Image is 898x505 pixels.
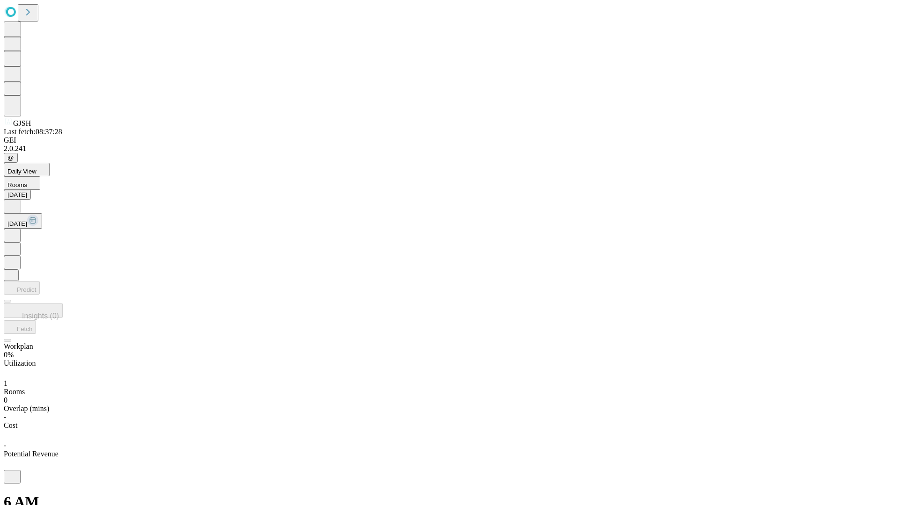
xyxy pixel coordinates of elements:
button: Daily View [4,163,50,176]
span: - [4,441,6,449]
span: Utilization [4,359,36,367]
span: Insights (0) [22,312,59,320]
span: Rooms [7,181,27,188]
button: Fetch [4,320,36,334]
div: 2.0.241 [4,144,894,153]
span: 1 [4,379,7,387]
span: 0% [4,351,14,359]
span: Potential Revenue [4,450,58,458]
button: Predict [4,281,40,295]
span: Workplan [4,342,33,350]
div: GEI [4,136,894,144]
span: [DATE] [7,220,27,227]
span: Rooms [4,388,25,396]
button: [DATE] [4,190,31,200]
span: GJSH [13,119,31,127]
button: Insights (0) [4,303,63,318]
span: Daily View [7,168,36,175]
button: Rooms [4,176,40,190]
span: - [4,413,6,421]
span: 0 [4,396,7,404]
button: [DATE] [4,213,42,229]
button: @ [4,153,18,163]
span: Last fetch: 08:37:28 [4,128,62,136]
span: Cost [4,421,17,429]
span: Overlap (mins) [4,404,49,412]
span: @ [7,154,14,161]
